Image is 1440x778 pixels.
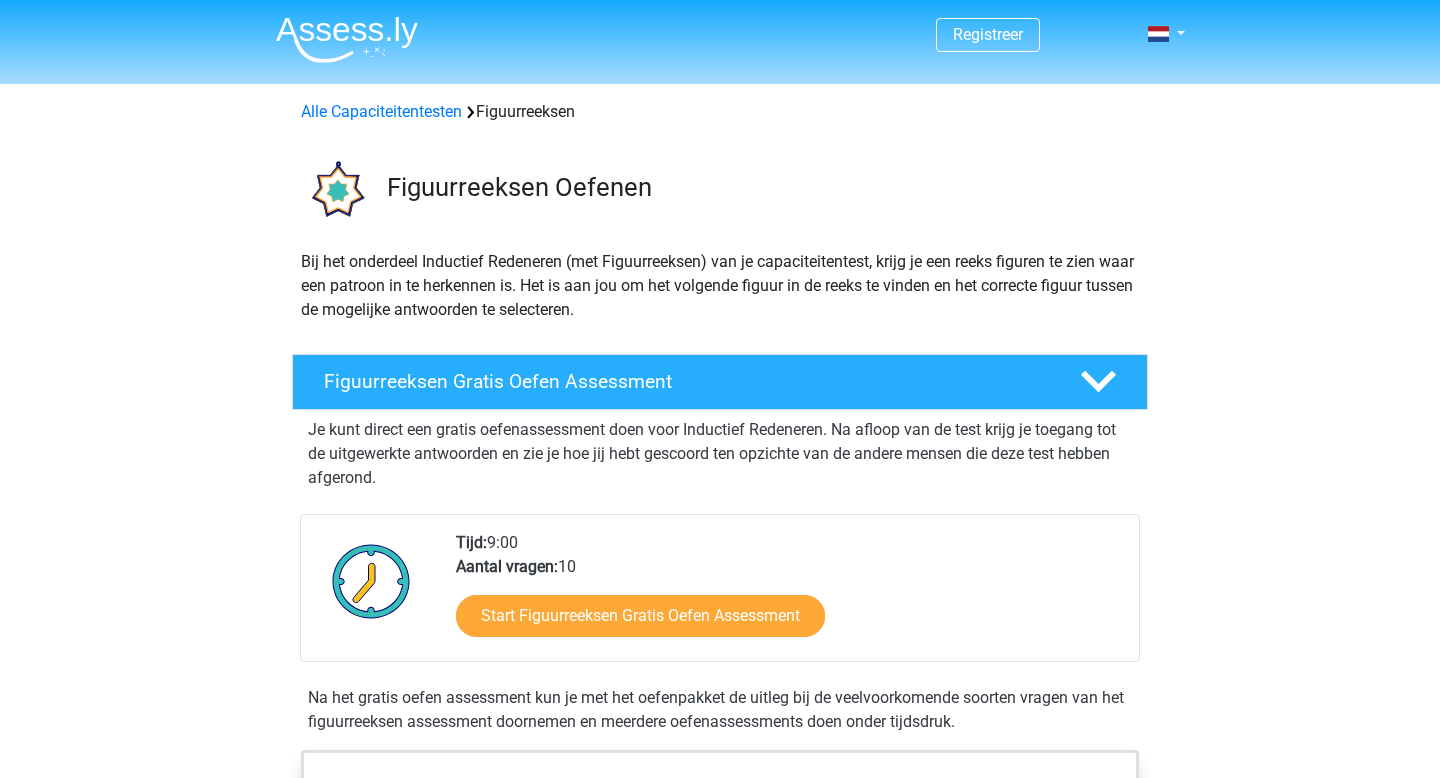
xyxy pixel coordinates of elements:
[300,686,1140,734] div: Na het gratis oefen assessment kun je met het oefenpakket de uitleg bij de veelvoorkomende soorte...
[301,250,1139,322] p: Bij het onderdeel Inductief Redeneren (met Figuurreeksen) van je capaciteitentest, krijg je een r...
[324,370,1048,393] h4: Figuurreeksen Gratis Oefen Assessment
[456,533,487,552] b: Tijd:
[284,354,1156,410] a: Figuurreeksen Gratis Oefen Assessment
[301,102,462,121] a: Alle Capaciteitentesten
[953,25,1023,44] a: Registreer
[293,100,1147,124] div: Figuurreeksen
[293,148,378,233] img: figuurreeksen
[387,172,1132,203] h3: Figuurreeksen Oefenen
[321,531,422,631] img: Klok
[308,418,1132,490] p: Je kunt direct een gratis oefenassessment doen voor Inductief Redeneren. Na afloop van de test kr...
[276,16,418,63] img: Assessly
[456,557,558,576] b: Aantal vragen:
[456,595,825,637] a: Start Figuurreeksen Gratis Oefen Assessment
[441,531,1138,661] div: 9:00 10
